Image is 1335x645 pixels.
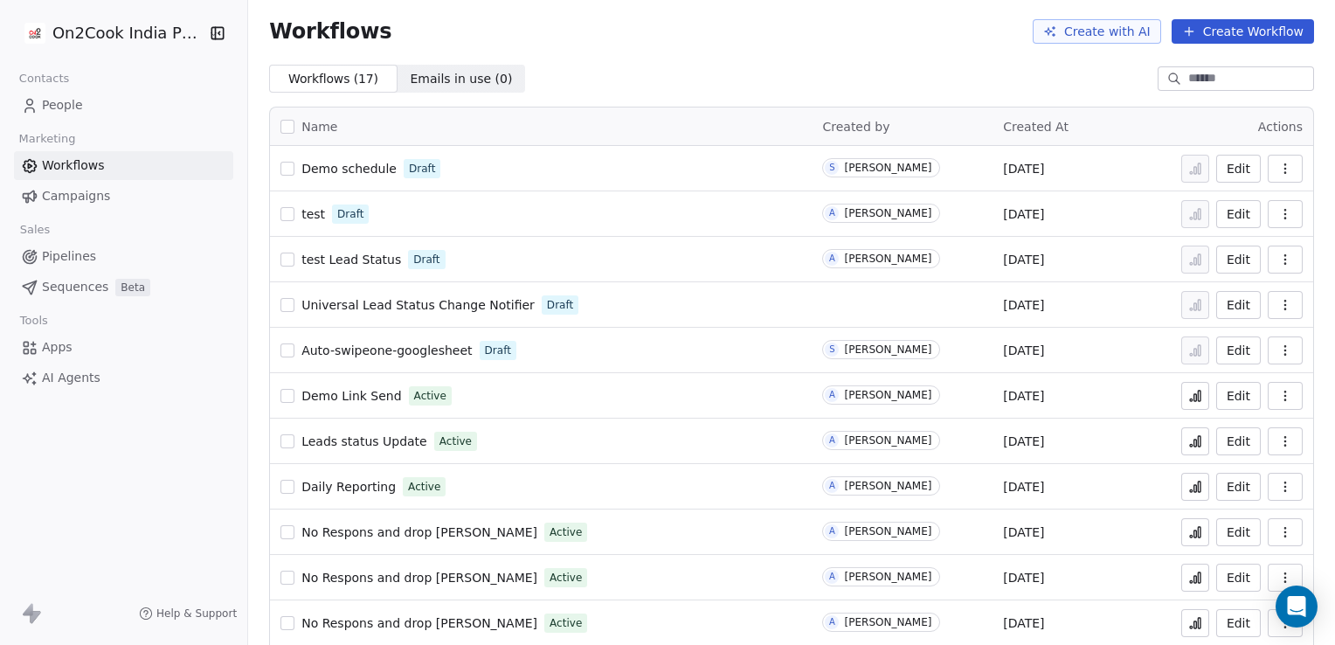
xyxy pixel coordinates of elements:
div: S [829,343,834,357]
div: [PERSON_NAME] [844,343,931,356]
span: Leads status Update [301,434,427,448]
a: Campaigns [14,182,233,211]
a: Auto-swipeone-googlesheet [301,342,472,359]
a: Pipelines [14,242,233,271]
a: Daily Reporting [301,478,396,496]
a: Apps [14,333,233,362]
button: Edit [1216,336,1261,364]
span: [DATE] [1003,433,1044,450]
span: [DATE] [1003,569,1044,586]
span: Daily Reporting [301,480,396,494]
span: No Respons and drop [PERSON_NAME] [301,525,537,539]
span: Pipelines [42,247,96,266]
span: Tools [12,308,55,334]
div: A [829,570,835,584]
span: Beta [115,279,150,296]
a: People [14,91,233,120]
div: [PERSON_NAME] [844,434,931,447]
div: [PERSON_NAME] [844,571,931,583]
a: test Lead Status [301,251,401,268]
span: Contacts [11,66,77,92]
a: Workflows [14,151,233,180]
a: Universal Lead Status Change Notifier [301,296,535,314]
div: A [829,206,835,220]
div: Open Intercom Messenger [1276,586,1318,628]
button: Create with AI [1033,19,1161,44]
button: Edit [1216,473,1261,501]
span: No Respons and drop [PERSON_NAME] [301,571,537,585]
span: People [42,96,83,114]
div: A [829,433,835,447]
span: Help & Support [156,607,237,621]
span: AI Agents [42,369,100,387]
span: Created by [822,120,889,134]
span: Draft [547,297,573,313]
a: test [301,205,325,223]
span: Active [550,524,582,540]
span: Sales [12,217,58,243]
span: Active [550,570,582,586]
button: Edit [1216,246,1261,274]
button: On2Cook India Pvt. Ltd. [21,18,196,48]
span: Campaigns [42,187,110,205]
button: Edit [1216,427,1261,455]
span: Universal Lead Status Change Notifier [301,298,535,312]
div: [PERSON_NAME] [844,480,931,492]
span: On2Cook India Pvt. Ltd. [52,22,204,45]
div: [PERSON_NAME] [844,253,931,265]
div: [PERSON_NAME] [844,207,931,219]
a: Leads status Update [301,433,427,450]
span: Workflows [42,156,105,175]
span: [DATE] [1003,478,1044,496]
span: Marketing [11,126,83,152]
span: test Lead Status [301,253,401,267]
a: Demo Link Send [301,387,401,405]
a: No Respons and drop [PERSON_NAME] [301,614,537,632]
a: Demo schedule [301,160,397,177]
span: [DATE] [1003,296,1044,314]
span: Name [301,118,337,136]
span: Actions [1258,120,1303,134]
button: Edit [1216,609,1261,637]
span: Demo schedule [301,162,397,176]
div: A [829,615,835,629]
a: SequencesBeta [14,273,233,302]
button: Edit [1216,382,1261,410]
a: Edit [1216,291,1261,319]
button: Edit [1216,564,1261,592]
div: [PERSON_NAME] [844,525,931,537]
div: [PERSON_NAME] [844,389,931,401]
div: A [829,388,835,402]
a: Help & Support [139,607,237,621]
span: Active [414,388,446,404]
span: Apps [42,338,73,357]
span: Created At [1003,120,1069,134]
div: [PERSON_NAME] [844,616,931,628]
span: [DATE] [1003,524,1044,541]
span: Draft [337,206,363,222]
span: Emails in use ( 0 ) [410,70,512,88]
span: [DATE] [1003,387,1044,405]
button: Create Workflow [1172,19,1314,44]
span: Draft [413,252,439,267]
a: No Respons and drop [PERSON_NAME] [301,524,537,541]
span: Workflows [269,19,391,44]
div: A [829,252,835,266]
span: [DATE] [1003,205,1044,223]
div: A [829,479,835,493]
a: Edit [1216,155,1261,183]
span: Demo Link Send [301,389,401,403]
a: AI Agents [14,364,233,392]
div: A [829,524,835,538]
span: [DATE] [1003,251,1044,268]
span: [DATE] [1003,614,1044,632]
span: Active [439,433,472,449]
button: Edit [1216,200,1261,228]
span: Draft [409,161,435,177]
